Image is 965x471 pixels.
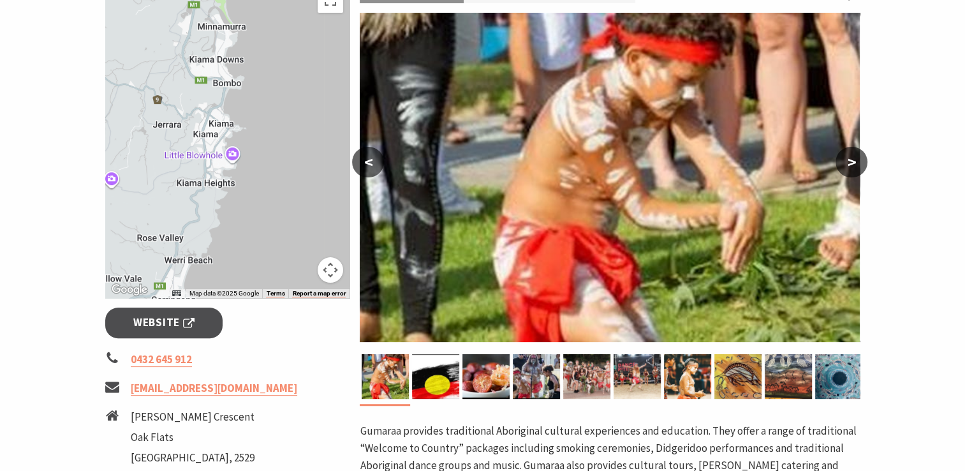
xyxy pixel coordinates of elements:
img: Dance Rites [664,354,711,399]
a: Report a map error [292,290,346,297]
button: < [352,147,384,177]
a: Click to see this area on Google Maps [108,281,151,298]
img: Aboriginal Experiences [513,354,560,399]
a: 0432 645 912 [131,352,192,367]
img: Platapus Dreaming [815,354,862,399]
img: Aboriginal Dance [360,13,860,342]
img: Aboriginal Flag [412,354,459,399]
a: [EMAIL_ADDRESS][DOMAIN_NAME] [131,381,297,396]
button: > [836,147,867,177]
img: Echidna meeting [714,354,762,399]
button: Map camera controls [318,257,343,283]
img: Aboriginal Dance [362,354,409,399]
button: Keyboard shortcuts [172,289,181,298]
li: [PERSON_NAME] Crescent [131,408,254,426]
span: Website [133,314,195,331]
img: Google [108,281,151,298]
li: [GEOGRAPHIC_DATA], 2529 [131,449,254,467]
li: Oak Flats [131,429,254,446]
img: Dance Rites [614,354,661,399]
a: Terms (opens in new tab) [266,290,284,297]
img: Dance Group [563,354,610,399]
a: Website [105,308,223,338]
span: Map data ©2025 Google [189,290,258,297]
img: Old man country [765,354,812,399]
img: Bushtucker [462,354,510,399]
